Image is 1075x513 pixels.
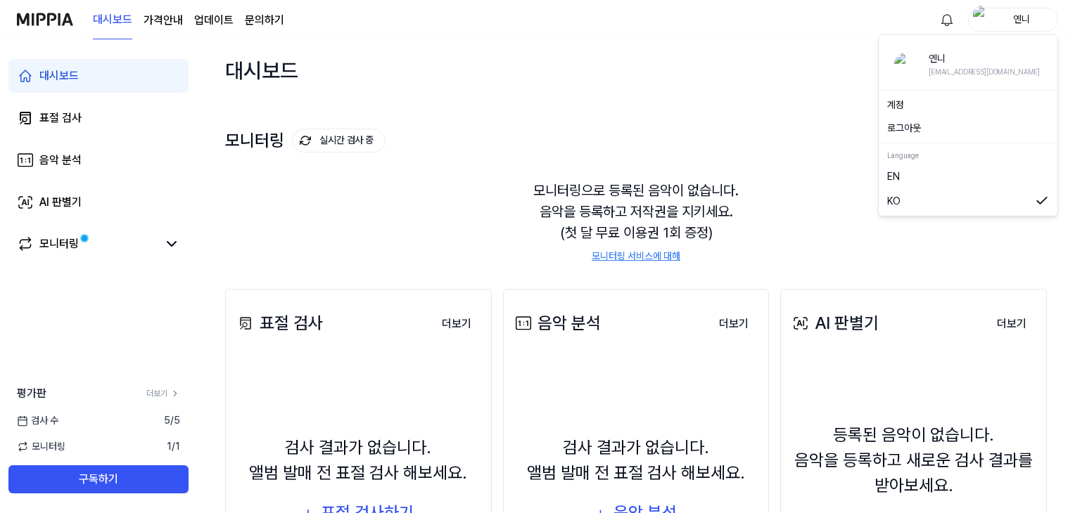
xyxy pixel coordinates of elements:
img: profile [894,53,917,75]
button: profile옌니 [968,8,1058,32]
button: 더보기 [986,310,1038,338]
div: 옌니 [994,11,1049,27]
a: 모니터링 [17,235,158,252]
a: EN [887,169,1049,184]
div: 대시보드 [225,53,298,87]
div: [EMAIL_ADDRESS][DOMAIN_NAME] [929,66,1040,77]
img: monitoring Icon [300,135,311,146]
button: 구독하기 [8,465,189,493]
a: 더보기 [431,309,483,338]
div: 대시보드 [39,67,79,84]
img: 체크 [1035,193,1049,209]
a: 대시보드 [93,1,132,39]
div: 모니터링 [225,129,386,152]
span: 1 / 1 [167,439,180,454]
a: AI 판별기 [8,186,189,219]
a: 표절 검사 [8,101,189,135]
div: 검사 결과가 없습니다. 앨범 발매 전 표절 검사 해보세요. [527,435,745,486]
img: profile [973,6,990,34]
button: 더보기 [708,310,760,338]
div: 검사 결과가 없습니다. 앨범 발매 전 표절 검사 해보세요. [249,435,467,486]
a: 업데이트 [194,12,234,29]
div: 표절 검사 [234,311,323,336]
div: 음악 분석 [512,311,601,336]
span: 모니터링 [17,439,65,454]
span: 5 / 5 [164,413,180,428]
div: 모니터링으로 등록된 음악이 없습니다. 음악을 등록하고 저작권을 지키세요. (첫 달 무료 이용권 1회 증정) [225,163,1047,280]
div: 등록된 음악이 없습니다. 음악을 등록하고 새로운 검사 결과를 받아보세요. [789,422,1038,498]
button: 로그아웃 [887,121,1049,136]
a: 더보기 [708,309,760,338]
a: KO [887,193,1049,209]
a: 계정 [887,98,1049,112]
a: 더보기 [146,387,180,400]
span: 검사 수 [17,413,58,428]
div: AI 판별기 [39,194,82,211]
img: 알림 [939,11,955,28]
a: 문의하기 [245,12,284,29]
a: 음악 분석 [8,143,189,177]
a: 대시보드 [8,59,189,93]
a: 모니터링 서비스에 대해 [592,249,680,264]
button: 실시간 검사 중 [292,129,386,152]
div: 모니터링 [39,235,79,252]
button: 더보기 [431,310,483,338]
a: 더보기 [986,309,1038,338]
span: 평가판 [17,385,46,402]
div: 표절 검사 [39,110,82,126]
div: profile옌니 [878,34,1058,216]
a: 가격안내 [144,12,183,29]
div: 옌니 [929,51,1040,66]
div: AI 판별기 [789,311,879,336]
div: 음악 분석 [39,152,82,169]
